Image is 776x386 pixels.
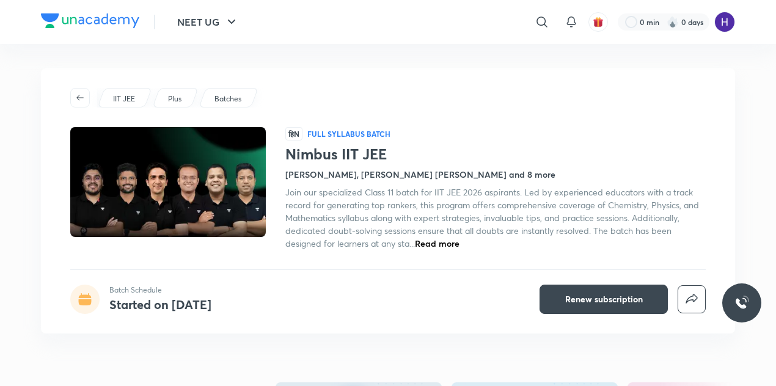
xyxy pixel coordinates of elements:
a: Batches [213,93,244,104]
img: Hitesh Maheshwari [714,12,735,32]
span: Read more [415,238,459,249]
a: Company Logo [41,13,139,31]
h4: Started on [DATE] [109,296,211,313]
a: IIT JEE [111,93,137,104]
span: Renew subscription [565,293,643,305]
button: NEET UG [170,10,246,34]
p: Batch Schedule [109,285,211,296]
button: avatar [588,12,608,32]
span: Join our specialized Class 11 batch for IIT JEE 2026 aspirants. Led by experienced educators with... [285,186,699,249]
button: Renew subscription [540,285,668,314]
img: ttu [734,296,749,310]
img: streak [667,16,679,28]
p: Plus [168,93,181,104]
h1: Nimbus IIT JEE [285,145,706,163]
img: Company Logo [41,13,139,28]
p: Full Syllabus Batch [307,129,390,139]
p: Batches [214,93,241,104]
p: IIT JEE [113,93,135,104]
img: avatar [593,16,604,27]
span: हिN [285,127,302,140]
h4: [PERSON_NAME], [PERSON_NAME] [PERSON_NAME] and 8 more [285,168,555,181]
img: Thumbnail [68,126,268,238]
a: Plus [166,93,184,104]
